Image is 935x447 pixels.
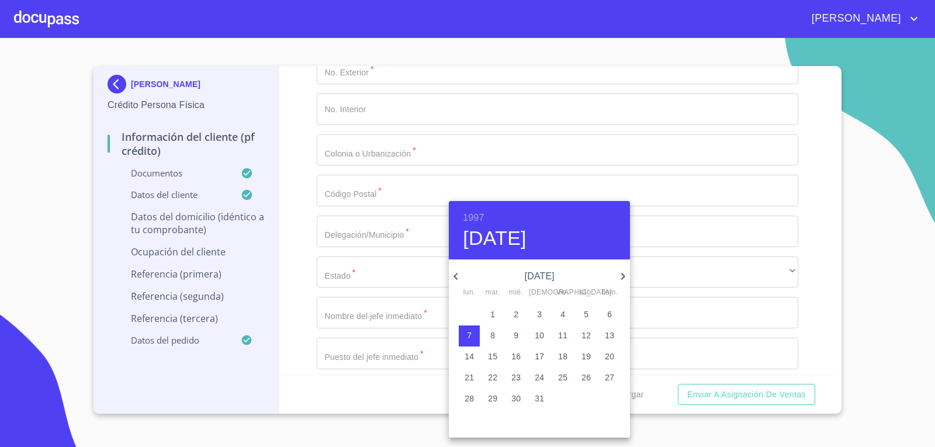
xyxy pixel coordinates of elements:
[459,346,480,368] button: 14
[459,368,480,389] button: 21
[514,330,518,341] p: 9
[463,210,484,226] button: 1997
[576,287,597,299] span: sáb.
[529,389,550,410] button: 31
[576,368,597,389] button: 26
[463,226,527,251] button: [DATE]
[605,372,614,383] p: 27
[505,325,527,346] button: 9
[558,330,567,341] p: 11
[465,372,474,383] p: 21
[576,325,597,346] button: 12
[599,325,620,346] button: 13
[558,351,567,362] p: 18
[511,393,521,404] p: 30
[505,368,527,389] button: 23
[558,372,567,383] p: 25
[505,389,527,410] button: 30
[560,309,565,320] p: 4
[511,372,521,383] p: 23
[459,287,480,299] span: lun.
[552,287,573,299] span: vie.
[488,393,497,404] p: 29
[467,330,472,341] p: 7
[482,287,503,299] span: mar.
[599,346,620,368] button: 20
[605,351,614,362] p: 20
[581,372,591,383] p: 26
[535,330,544,341] p: 10
[599,287,620,299] span: dom.
[581,351,591,362] p: 19
[607,309,612,320] p: 6
[490,330,495,341] p: 8
[599,368,620,389] button: 27
[482,368,503,389] button: 22
[529,287,550,299] span: [DEMOGRAPHIC_DATA].
[505,346,527,368] button: 16
[605,330,614,341] p: 13
[459,389,480,410] button: 28
[488,351,497,362] p: 15
[482,325,503,346] button: 8
[514,309,518,320] p: 2
[552,304,573,325] button: 4
[535,372,544,383] p: 24
[505,304,527,325] button: 2
[482,346,503,368] button: 15
[529,368,550,389] button: 24
[482,304,503,325] button: 1
[552,325,573,346] button: 11
[463,269,616,283] p: [DATE]
[505,287,527,299] span: mié.
[584,309,588,320] p: 5
[490,309,495,320] p: 1
[465,393,474,404] p: 28
[552,368,573,389] button: 25
[459,325,480,346] button: 7
[552,346,573,368] button: 18
[488,372,497,383] p: 22
[581,330,591,341] p: 12
[576,304,597,325] button: 5
[529,304,550,325] button: 3
[465,351,474,362] p: 14
[537,309,542,320] p: 3
[599,304,620,325] button: 6
[482,389,503,410] button: 29
[529,325,550,346] button: 10
[535,393,544,404] p: 31
[529,346,550,368] button: 17
[576,346,597,368] button: 19
[511,351,521,362] p: 16
[535,351,544,362] p: 17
